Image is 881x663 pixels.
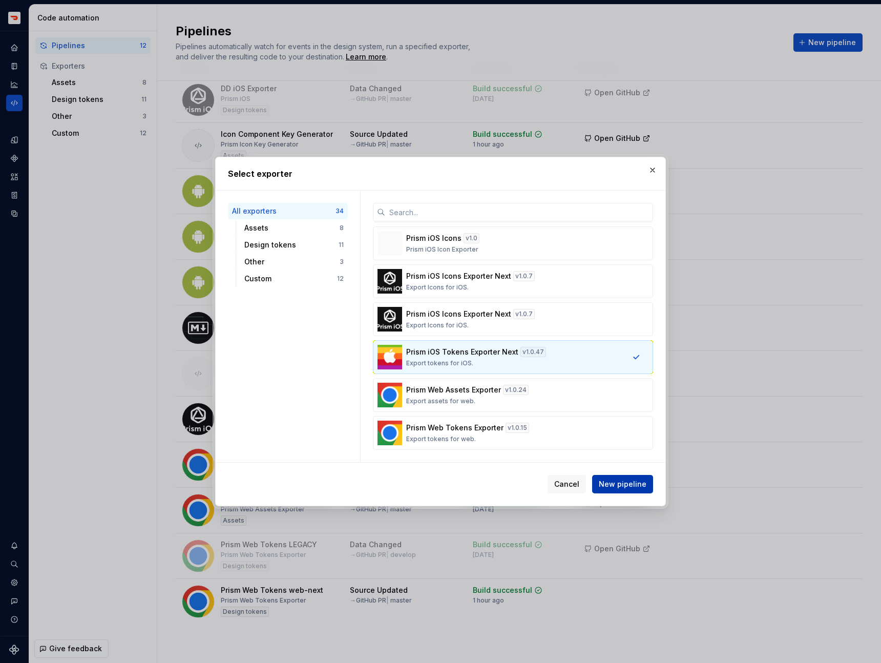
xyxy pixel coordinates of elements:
button: Cancel [548,475,586,493]
div: Design tokens [244,240,339,250]
button: Other3 [240,254,348,270]
div: 3 [340,258,344,266]
div: v 1.0.7 [513,309,535,319]
p: Export Icons for iOS. [406,283,469,292]
button: Prism iOS Iconsv1.0Prism iOS Icon Exporter [373,226,653,260]
div: All exporters [232,206,335,216]
button: Prism iOS Icons Exporter Nextv1.0.7Export Icons for iOS. [373,264,653,298]
div: v 1.0.7 [513,271,535,281]
p: Export Icons for iOS. [406,321,469,329]
p: Export tokens for iOS. [406,359,473,367]
div: v 1.0 [464,233,479,243]
p: Export tokens for web. [406,435,476,443]
p: Export assets for web. [406,397,475,405]
p: Prism Web Assets Exporter [406,385,501,395]
div: 12 [337,275,344,283]
button: All exporters34 [228,203,348,219]
button: Prism iOS Tokens Exporter Nextv1.0.47Export tokens for iOS. [373,340,653,374]
div: 11 [339,241,344,249]
button: Prism Web Assets Exporterv1.0.24Export assets for web. [373,378,653,412]
div: Assets [244,223,340,233]
div: v 1.0.24 [503,385,529,395]
span: New pipeline [599,479,646,489]
div: v 1.0.47 [520,347,546,357]
div: Other [244,257,340,267]
p: Prism iOS Icon Exporter [406,245,478,254]
button: Prism Web Tokens Exporterv1.0.15Export tokens for web. [373,416,653,450]
p: Prism Web Tokens Exporter [406,423,504,433]
span: Cancel [554,479,579,489]
div: v 1.0.15 [506,423,529,433]
div: Custom [244,274,337,284]
button: Assets8 [240,220,348,236]
p: Prism iOS Icons Exporter Next [406,271,511,281]
p: Prism iOS Icons Exporter Next [406,309,511,319]
p: Prism iOS Icons [406,233,462,243]
button: Prism iOS Icons Exporter Nextv1.0.7Export Icons for iOS. [373,302,653,336]
input: Search... [385,203,653,221]
button: Design tokens11 [240,237,348,253]
button: Custom12 [240,271,348,287]
h2: Select exporter [228,168,653,180]
button: New pipeline [592,475,653,493]
div: 34 [335,207,344,215]
div: 8 [340,224,344,232]
p: Prism iOS Tokens Exporter Next [406,347,518,357]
